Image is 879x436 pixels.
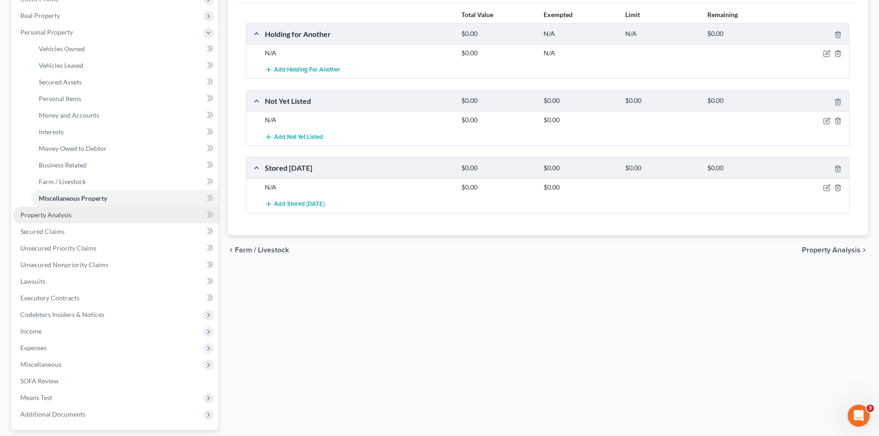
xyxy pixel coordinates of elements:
[260,115,457,125] div: N/A
[457,115,538,125] div: $0.00
[260,48,457,58] div: N/A
[20,261,108,269] span: Unsecured Nonpriority Claims
[20,327,42,335] span: Income
[13,290,218,306] a: Executory Contracts
[31,57,218,74] a: Vehicles Leased
[539,96,621,105] div: $0.00
[235,246,289,254] span: Farm / Livestock
[625,11,640,18] strong: Limit
[707,11,738,18] strong: Remaining
[13,240,218,257] a: Unsecured Priority Claims
[39,161,87,169] span: Business Related
[39,95,81,102] span: Personal Items
[20,277,45,285] span: Lawsuits
[20,377,59,385] span: SOFA Review
[20,12,60,19] span: Real Property
[703,30,784,38] div: $0.00
[13,373,218,389] a: SOFA Review
[539,183,621,192] div: $0.00
[457,48,538,58] div: $0.00
[703,164,784,173] div: $0.00
[13,273,218,290] a: Lawsuits
[621,96,702,105] div: $0.00
[867,405,874,412] span: 3
[31,124,218,140] a: Interests
[544,11,573,18] strong: Exempted
[31,157,218,173] a: Business Related
[31,173,218,190] a: Farm / Livestock
[802,246,861,254] span: Property Analysis
[621,164,702,173] div: $0.00
[31,41,218,57] a: Vehicles Owned
[39,111,99,119] span: Money and Accounts
[20,211,72,219] span: Property Analysis
[260,163,457,173] div: Stored [DATE]
[457,183,538,192] div: $0.00
[13,223,218,240] a: Secured Claims
[39,128,64,136] span: Interests
[20,394,52,401] span: Means Test
[703,96,784,105] div: $0.00
[260,183,457,192] div: N/A
[31,107,218,124] a: Money and Accounts
[31,90,218,107] a: Personal Items
[539,48,621,58] div: N/A
[260,29,457,39] div: Holding for Another
[39,178,86,185] span: Farm / Livestock
[265,61,341,78] button: Add Holding for Another
[39,78,82,86] span: Secured Assets
[539,30,621,38] div: N/A
[20,360,61,368] span: Miscellaneous
[621,30,702,38] div: N/A
[31,190,218,207] a: Miscellaneous Property
[457,30,538,38] div: $0.00
[461,11,493,18] strong: Total Value
[20,410,85,418] span: Additional Documents
[848,405,870,427] iframe: Intercom live chat
[457,164,538,173] div: $0.00
[31,140,218,157] a: Money Owed to Debtor
[274,133,323,141] span: Add Not Yet Listed
[39,144,107,152] span: Money Owed to Debtor
[539,164,621,173] div: $0.00
[20,28,73,36] span: Personal Property
[861,246,868,254] i: chevron_right
[13,207,218,223] a: Property Analysis
[13,257,218,273] a: Unsecured Nonpriority Claims
[265,128,323,145] button: Add Not Yet Listed
[20,344,47,352] span: Expenses
[39,61,84,69] span: Vehicles Leased
[274,200,324,208] span: Add Stored [DATE]
[20,244,96,252] span: Unsecured Priority Claims
[227,246,235,254] i: chevron_left
[539,115,621,125] div: $0.00
[457,96,538,105] div: $0.00
[20,311,104,318] span: Codebtors Insiders & Notices
[39,194,107,202] span: Miscellaneous Property
[31,74,218,90] a: Secured Assets
[39,45,85,53] span: Vehicles Owned
[260,96,457,106] div: Not Yet Listed
[265,196,324,213] button: Add Stored [DATE]
[802,246,868,254] button: Property Analysis chevron_right
[274,66,341,74] span: Add Holding for Another
[20,227,65,235] span: Secured Claims
[227,246,289,254] button: chevron_left Farm / Livestock
[20,294,79,302] span: Executory Contracts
